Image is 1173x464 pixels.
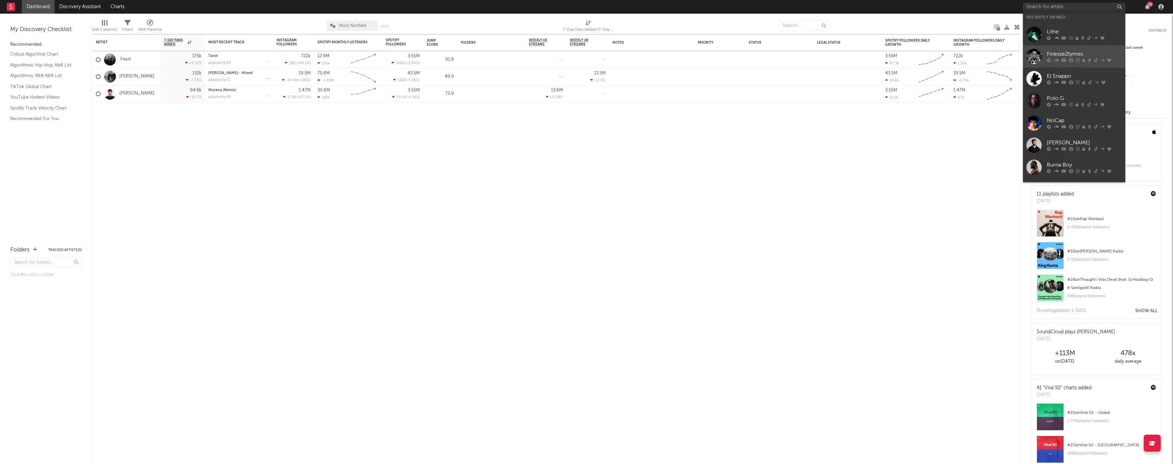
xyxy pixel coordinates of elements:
[282,78,311,82] div: ( )
[427,90,454,98] div: 73.9
[1121,72,1166,81] div: --
[406,78,419,82] span: -4.38 %
[1047,139,1122,147] div: [PERSON_NAME]
[208,78,230,82] div: popularity: 11
[461,41,512,45] div: Folders
[10,115,75,122] a: Recommended For You
[208,88,236,92] a: Morena (Remix)
[1033,358,1096,366] div: on [DATE]
[749,41,793,45] div: Status
[10,41,82,49] div: Recommended
[186,78,202,82] div: -7.78 %
[10,246,30,254] div: Folders
[348,68,379,85] svg: Chart title
[1047,28,1122,36] div: Lithe
[10,104,75,112] a: Spotify Track Velocity Chart
[398,78,405,82] span: 132k
[10,50,75,58] a: Critical Algo/Viral Chart
[1037,385,1093,392] div: 41 "Viral 50" charts added
[885,78,899,83] div: 19.6k
[1031,274,1161,307] a: #28onThought I Was Dead (feat. ScHoolboy Q & Santigold) Radio868playlist followers
[1023,156,1125,178] a: Burna Boy
[546,95,563,99] div: +0.39 %
[289,61,295,65] span: 18k
[408,88,420,92] div: 3.55M
[286,78,298,82] span: -8.44k
[1023,134,1125,156] a: [PERSON_NAME]
[296,61,310,65] span: +69.5 %
[1096,349,1159,358] div: 478 x
[298,96,310,99] span: -67.5 %
[208,40,259,44] div: Most Recent Track
[10,93,75,101] a: YouTube Hottest Videos
[386,38,410,46] div: Spotify Followers
[1026,13,1122,21] div: Recently Viewed
[885,71,897,75] div: 43.5M
[817,41,861,45] div: Legal Status
[1148,27,1166,34] button: Untrack
[1067,449,1156,458] div: 368k playlist followers
[208,88,270,92] div: Morena (Remix)
[1067,292,1156,300] div: 868 playlist followers
[208,71,253,75] a: [PERSON_NAME] - Mixed
[1037,198,1075,205] div: [DATE]
[1023,45,1125,68] a: Finesse2tymes
[551,88,563,92] div: 13.6M
[119,57,131,62] a: .Feast
[392,95,420,99] div: ( )
[407,71,420,75] div: 43.5M
[1147,2,1153,7] div: 16
[1047,117,1122,125] div: NoCap
[317,95,330,100] div: 185k
[953,39,1005,47] div: Instagram Followers Daily Growth
[1037,329,1115,336] div: SoundCloud plays [PERSON_NAME]
[10,83,75,90] a: TikTok Global Chart
[92,17,117,37] div: Edit Columns
[138,26,162,34] div: A&R Pipeline
[1047,72,1122,81] div: El Snappo
[119,91,154,97] a: [PERSON_NAME]
[208,54,270,58] div: Tarot
[885,39,936,47] div: Spotify Followers Daily Growth
[1047,50,1122,58] div: Finesse2tymes
[380,25,389,28] button: Save
[317,40,369,44] div: Spotify Monthly Listeners
[396,61,404,65] span: 148k
[1023,90,1125,112] a: Polo G
[1067,276,1156,292] div: # 28 on Thought I Was Dead (feat. ScHoolboy Q & Santigold) Radio
[885,61,899,66] div: 47.3k
[208,71,270,75] div: Luther - Mixed
[1031,242,1161,274] a: #33on[PERSON_NAME] Radio6.32kplaylist followers
[594,71,606,75] div: 13.5M
[119,74,154,79] a: [PERSON_NAME]
[391,61,420,65] div: ( )
[407,96,419,99] span: -4.22 %
[427,39,444,47] div: Jump Score
[190,88,202,92] div: 94.6k
[427,73,454,81] div: 49.9
[393,78,420,82] div: ( )
[984,85,1015,102] svg: Chart title
[953,88,965,92] div: 1.47M
[778,20,830,31] input: Search...
[1067,409,1156,417] div: # 25 on Viral 50 - Global
[563,17,614,37] div: 7-Day Fans Added (7-Day Fans Added)
[1067,215,1156,223] div: # 10 on Rap Workout
[590,78,606,82] div: -17.9 %
[1067,247,1156,256] div: # 33 on [PERSON_NAME] Radio
[1047,161,1122,169] div: Burna Boy
[348,85,379,102] svg: Chart title
[984,51,1015,68] svg: Chart title
[138,17,162,37] div: A&R Pipeline
[984,68,1015,85] svg: Chart title
[299,88,311,92] div: 1.47M
[570,38,595,46] span: Weekly UK Streams
[339,24,366,28] span: Most Notified
[317,71,330,75] div: 75.8M
[953,95,964,100] div: 572
[1067,441,1156,449] div: # 27 on Viral 50 - [GEOGRAPHIC_DATA]
[277,38,300,46] div: Instagram Followers
[285,61,311,65] div: ( )
[953,71,965,75] div: 19.5M
[1135,309,1158,313] button: Show All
